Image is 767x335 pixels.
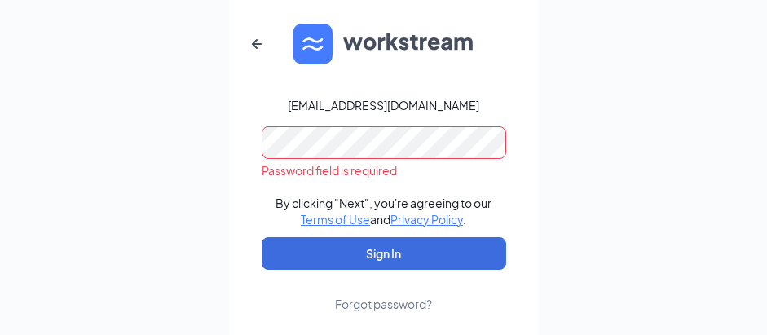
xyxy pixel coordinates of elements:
[390,212,463,227] a: Privacy Policy
[293,24,475,64] img: WS logo and Workstream text
[335,270,432,312] a: Forgot password?
[247,34,267,54] svg: ArrowLeftNew
[262,237,506,270] button: Sign In
[288,97,479,113] div: [EMAIL_ADDRESS][DOMAIN_NAME]
[301,212,370,227] a: Terms of Use
[276,195,491,227] div: By clicking "Next", you're agreeing to our and .
[262,162,506,179] div: Password field is required
[237,24,276,64] button: ArrowLeftNew
[335,296,432,312] div: Forgot password?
